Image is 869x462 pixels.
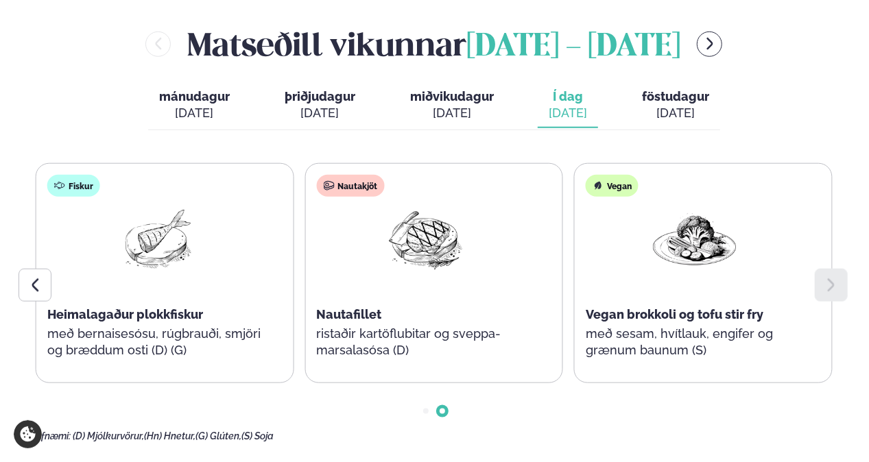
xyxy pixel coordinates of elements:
[34,430,71,441] span: Ofnæmi:
[274,83,366,128] button: þriðjudagur [DATE]
[410,89,494,104] span: miðvikudagur
[241,430,274,441] span: (S) Soja
[316,175,384,197] div: Nautakjöt
[285,89,355,104] span: þriðjudagur
[586,175,639,197] div: Vegan
[145,32,171,57] button: menu-btn-left
[285,105,355,121] div: [DATE]
[47,326,265,358] p: með bernaisesósu, rúgbrauði, smjöri og bræddum osti (D) (G)
[410,105,494,121] div: [DATE]
[54,180,65,191] img: fish.svg
[316,307,381,321] span: Nautafillet
[323,180,334,191] img: beef.svg
[47,307,203,321] span: Heimalagaður plokkfiskur
[549,88,587,105] span: Í dag
[423,409,429,414] span: Go to slide 1
[440,409,445,414] span: Go to slide 2
[112,208,200,271] img: Fish.png
[187,22,680,66] h2: Matseðill vikunnar
[159,105,230,121] div: [DATE]
[195,430,241,441] span: (G) Glúten,
[642,89,709,104] span: föstudagur
[148,83,241,128] button: mánudagur [DATE]
[14,420,42,448] a: Cookie settings
[316,326,534,358] p: ristaðir kartöflubitar og sveppa- marsalasósa (D)
[593,180,604,191] img: Vegan.svg
[47,175,100,197] div: Fiskur
[144,430,195,441] span: (Hn) Hnetur,
[381,208,469,271] img: Beef-Meat.png
[697,32,722,57] button: menu-btn-right
[73,430,144,441] span: (D) Mjólkurvörur,
[586,326,804,358] p: með sesam, hvítlauk, engifer og grænum baunum (S)
[549,105,587,121] div: [DATE]
[399,83,505,128] button: miðvikudagur [DATE]
[466,32,680,62] span: [DATE] - [DATE]
[538,83,598,128] button: Í dag [DATE]
[642,105,709,121] div: [DATE]
[651,208,739,271] img: Vegan.png
[159,89,230,104] span: mánudagur
[586,307,763,321] span: Vegan brokkoli og tofu stir fry
[631,83,720,128] button: föstudagur [DATE]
